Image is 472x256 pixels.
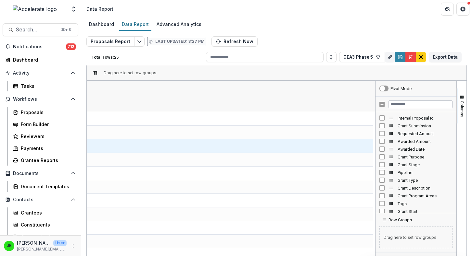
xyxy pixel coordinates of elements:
span: Grant Submission [398,123,453,128]
div: Grant Type Column [376,176,456,184]
div: Constituents [21,221,73,228]
div: Awarded Amount Column [376,137,456,145]
div: Document Templates [21,183,73,190]
div: Grantees [21,209,73,216]
div: ⌘ + K [60,26,73,33]
button: Open Workflows [3,94,78,104]
div: Reviewers [21,133,73,140]
div: Advanced Analytics [154,19,204,29]
div: Proposals [21,109,73,116]
div: Communications [21,233,73,240]
a: Proposals [10,107,78,118]
div: Jennifer Bronson [7,244,12,248]
button: Open entity switcher [69,3,78,16]
div: Grant Submission Column [376,122,456,130]
div: Grant Program Areas Column [376,192,456,200]
span: Search... [16,27,57,33]
span: Contacts [13,197,68,203]
div: Grant Stage Column [376,161,456,169]
span: Workflows [13,97,68,102]
button: Edit selected report [134,36,145,47]
img: Accelerate logo [13,5,57,13]
div: Grant Start Column [376,207,456,215]
a: Reviewers [10,131,78,142]
button: Open Documents [3,168,78,179]
a: Advanced Analytics [154,18,204,31]
input: Filter Columns Input [389,100,453,108]
a: Grantee Reports [10,155,78,166]
span: Grant Start [398,209,453,214]
div: Row Groups [104,70,156,75]
span: Internal Proposal Id [398,116,453,121]
div: Grantee Reports [21,157,73,164]
a: Form Builder [10,119,78,130]
div: Grant Purpose Column [376,153,456,161]
span: Drag here to set row groups [379,226,453,248]
button: Partners [441,3,454,16]
div: Internal Proposal Id Column [376,114,456,122]
div: Dashboard [13,56,73,63]
span: Columns [460,101,465,117]
div: Form Builder [21,121,73,128]
div: Pivot Mode [390,86,412,91]
div: Payments [21,145,73,152]
button: Toggle auto height [326,52,337,62]
p: [PERSON_NAME] [17,239,51,246]
div: Tags Column [376,200,456,207]
button: Refresh Now [211,36,258,47]
span: Notifications [13,44,66,50]
a: Data Report [119,18,151,31]
button: CEA3 Phase 5 [339,52,385,62]
span: Tags [398,201,453,206]
span: Grant Program Areas [398,193,453,198]
button: Delete [405,52,416,62]
button: Export Data [429,52,462,62]
a: Dashboard [3,54,78,65]
p: User [53,240,67,246]
p: [PERSON_NAME][EMAIL_ADDRESS][PERSON_NAME][DOMAIN_NAME] [17,246,67,252]
span: Grant Description [398,186,453,191]
span: Awarded Amount [398,139,453,144]
span: Grant Purpose [398,155,453,159]
button: Open Contacts [3,194,78,205]
span: Grant Stage [398,162,453,167]
div: Dashboard [86,19,117,29]
a: Document Templates [10,181,78,192]
a: Grantees [10,207,78,218]
div: Pipeline Column [376,169,456,176]
button: default [416,52,426,62]
nav: breadcrumb [84,4,116,14]
button: Get Help [456,3,469,16]
a: Communications [10,231,78,242]
div: Requested Amount Column [376,130,456,137]
div: Data Report [86,6,113,12]
div: Row Groups [376,222,456,252]
button: Search... [3,23,78,36]
div: Data Report [119,19,151,29]
button: Notifications712 [3,41,78,52]
span: Awarded Date [398,147,453,152]
p: Total rows: 25 [92,55,203,60]
button: Open Activity [3,68,78,78]
span: Pipeline [398,170,453,175]
span: Row Groups [389,217,412,222]
span: Grant Type [398,178,453,183]
p: Last updated: 3:27 PM [155,39,205,44]
a: Payments [10,143,78,154]
a: Constituents [10,219,78,230]
a: Tasks [10,81,78,91]
span: 712 [66,43,76,50]
span: Requested Amount [398,131,453,136]
span: Drag here to set row groups [104,70,156,75]
div: Grant Description Column [376,184,456,192]
a: Dashboard [86,18,117,31]
span: Documents [13,171,68,176]
div: Tasks [21,83,73,89]
span: Activity [13,70,68,76]
button: Save [395,52,405,62]
button: More [69,242,77,250]
button: Proposals Report [86,36,134,47]
button: Rename [385,52,395,62]
div: Awarded Date Column [376,145,456,153]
